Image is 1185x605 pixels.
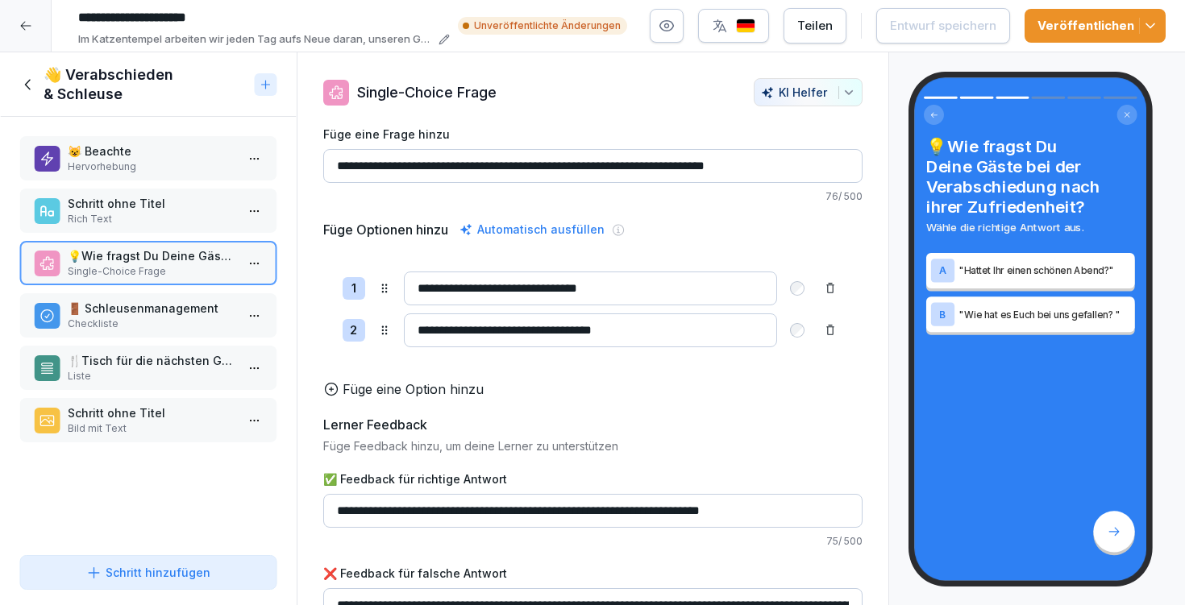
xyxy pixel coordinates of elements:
p: Füge Feedback hinzu, um deine Lerner zu unterstützen [323,437,863,454]
p: Rich Text [68,212,235,226]
div: Teilen [797,17,833,35]
p: Checkliste [68,317,235,331]
p: 🚪 Schleusenmanagement [68,300,235,317]
p: Single-Choice Frage [357,81,497,103]
p: Hervorhebung [68,160,235,174]
p: Liste [68,369,235,383]
div: Schritt ohne TitelRich Text [19,189,277,233]
button: Entwurf speichern [876,8,1010,44]
div: 🍴Tisch für die nächsten Gäste vorbereitenListe [19,346,277,390]
p: Unveröffentlichte Änderungen [474,19,621,33]
label: ❌ Feedback für falsche Antwort [323,565,863,582]
p: Füge eine Option hinzu [343,379,484,399]
p: 76 / 500 [323,189,863,204]
p: 2 [350,321,357,340]
h5: Lerner Feedback [323,415,427,434]
p: Schritt ohne Titel [68,404,235,421]
div: KI Helfer [761,85,855,99]
p: 75 / 500 [323,534,863,549]
p: B [939,309,946,320]
div: Automatisch ausfüllen [456,220,608,239]
p: "Wie hat es Euch bei uns gefallen? " [959,307,1130,321]
p: Schritt ohne Titel [68,195,235,212]
p: 💡Wie fragst Du Deine Gäste bei der Verabschiedung nach ihrer Zufriedenheit? [68,247,235,264]
h4: 💡Wie fragst Du Deine Gäste bei der Verabschiedung nach ihrer Zufriedenheit? [925,137,1134,218]
p: Bild mit Text [68,421,235,436]
p: Wähle die richtige Antwort aus. [925,219,1134,235]
div: Schritt ohne TitelBild mit Text [19,398,277,442]
h1: 👋 Verabschieden & Schleuse [44,65,248,104]
h5: Füge Optionen hinzu [323,220,448,239]
button: KI Helfer [754,78,863,106]
div: Entwurf speichern [890,17,996,35]
div: Veröffentlichen [1037,17,1153,35]
p: 🍴Tisch für die nächsten Gäste vorbereiten [68,352,235,369]
div: 🚪 SchleusenmanagementCheckliste [19,293,277,338]
button: Veröffentlichen [1025,9,1166,43]
p: 😺 Beachte [68,143,235,160]
button: Teilen [784,8,846,44]
div: 😺 BeachteHervorhebung [19,136,277,180]
label: Füge eine Frage hinzu [323,126,863,143]
p: A [939,265,946,276]
p: "Hattet Ihr einen schönen Abend?" [959,263,1130,278]
button: Schritt hinzufügen [19,555,277,590]
p: 1 [351,280,356,298]
div: Schritt hinzufügen [86,564,210,581]
div: 💡Wie fragst Du Deine Gäste bei der Verabschiedung nach ihrer Zufriedenheit?Single-Choice Frage [19,241,277,285]
img: de.svg [736,19,755,34]
p: Single-Choice Frage [68,264,235,279]
label: ✅ Feedback für richtige Antwort [323,470,863,487]
p: Im Katzentempel arbeiten wir jeden Tag aufs Neue daran, unseren Gästen viele Wow-Momente zu schen... [78,31,434,48]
